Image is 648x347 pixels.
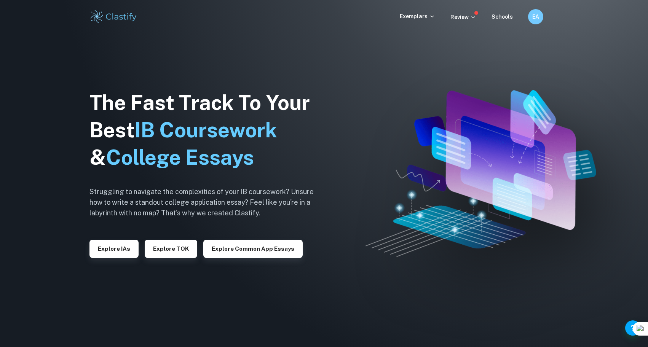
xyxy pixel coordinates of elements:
[528,9,543,24] button: EA
[203,240,303,258] button: Explore Common App essays
[145,240,197,258] button: Explore TOK
[89,245,139,252] a: Explore IAs
[625,320,640,336] button: Help and Feedback
[400,12,435,21] p: Exemplars
[89,9,138,24] img: Clastify logo
[106,145,254,169] span: College Essays
[89,240,139,258] button: Explore IAs
[531,13,540,21] h6: EA
[89,89,326,171] h1: The Fast Track To Your Best &
[365,90,596,257] img: Clastify hero
[450,13,476,21] p: Review
[89,186,326,218] h6: Struggling to navigate the complexities of your IB coursework? Unsure how to write a standout col...
[135,118,277,142] span: IB Coursework
[203,245,303,252] a: Explore Common App essays
[492,14,513,20] a: Schools
[145,245,197,252] a: Explore TOK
